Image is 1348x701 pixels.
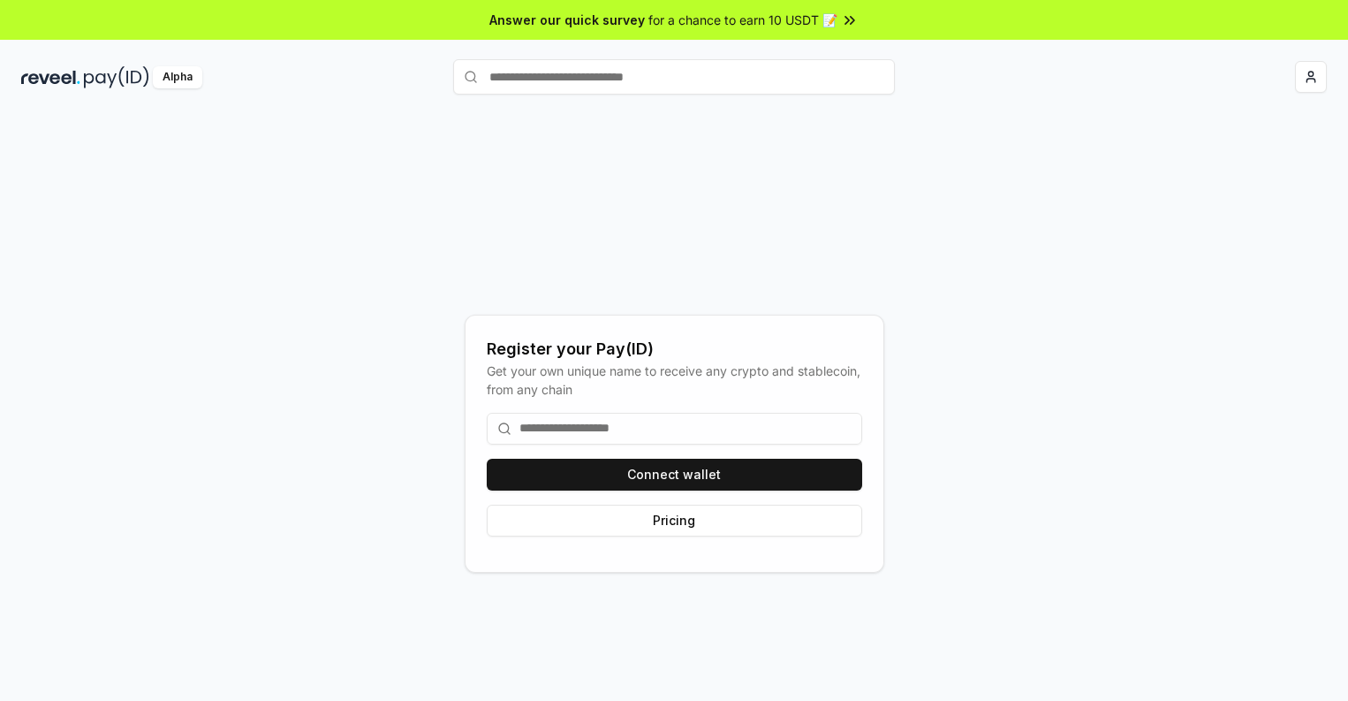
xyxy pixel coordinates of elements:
span: Answer our quick survey [489,11,645,29]
button: Connect wallet [487,459,862,491]
button: Pricing [487,505,862,537]
span: for a chance to earn 10 USDT 📝 [648,11,837,29]
div: Get your own unique name to receive any crypto and stablecoin, from any chain [487,362,862,399]
img: reveel_dark [21,66,80,88]
div: Alpha [153,66,202,88]
img: pay_id [84,66,149,88]
div: Register your Pay(ID) [487,337,862,362]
